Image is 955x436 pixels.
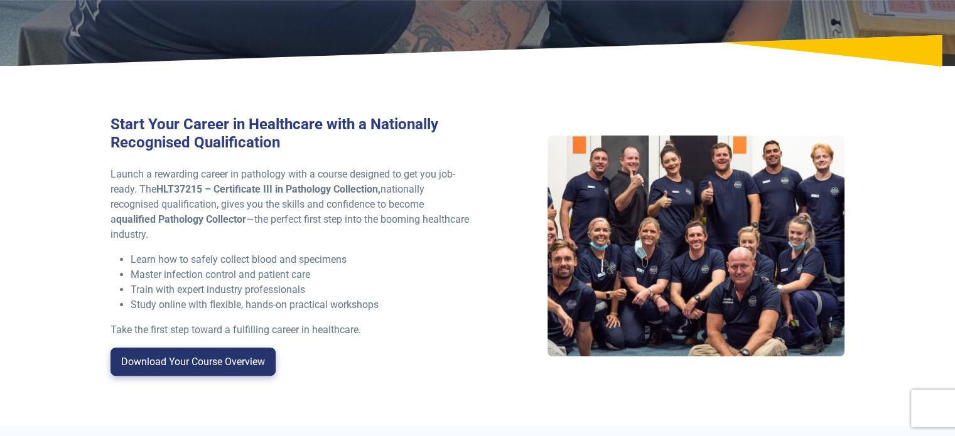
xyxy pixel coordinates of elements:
[111,322,470,338] p: Take the first step toward a fulfilling career in healthcare.
[131,267,470,282] li: Master infection control and patient care
[111,348,276,376] a: Download Your Course Overview
[111,167,470,242] p: Launch a rewarding career in pathology with a course designed to get you job-ready. The nationall...
[131,282,470,297] li: Train with expert industry professionals
[156,183,380,195] strong: HLT37215 – Certificate III in Pathology Collection,
[116,213,246,225] strong: qualified Pathology Collector
[131,297,470,312] li: Study online with flexible, hands-on practical workshops
[131,252,470,267] li: Learn how to safely collect blood and specimens
[111,115,470,152] h3: Start Your Career in Healthcare with a Nationally Recognised Qualification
